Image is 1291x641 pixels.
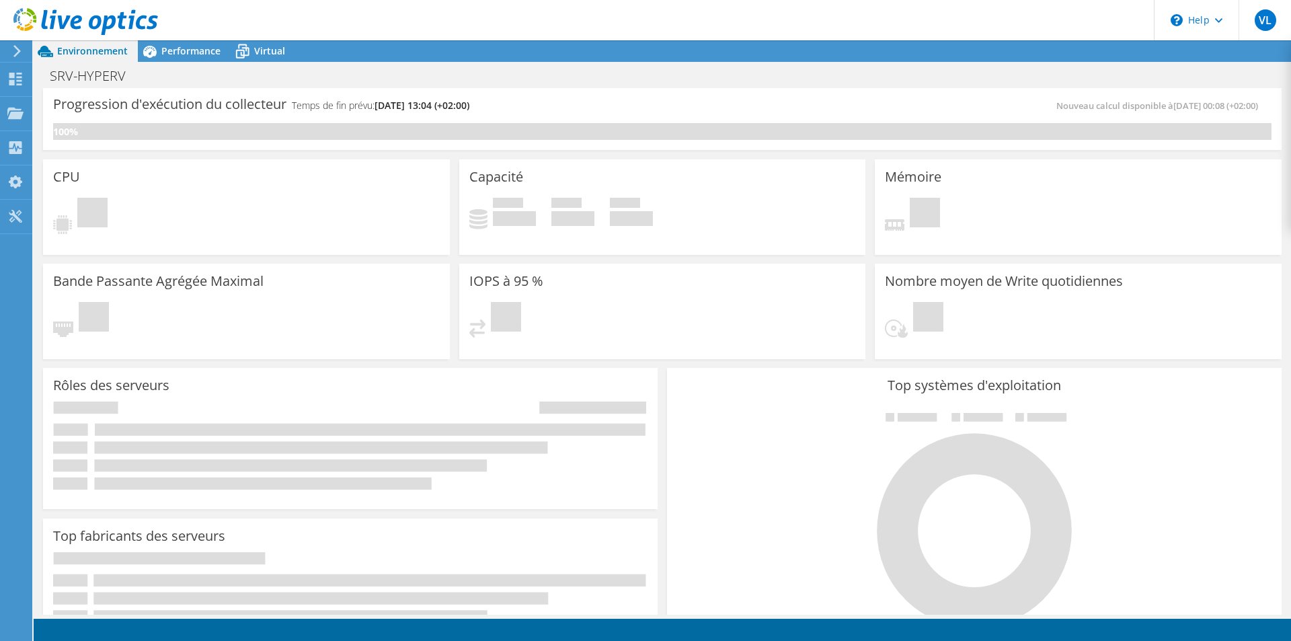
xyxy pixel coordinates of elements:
span: Espace libre [551,198,582,211]
span: Performance [161,44,221,57]
span: En attente [77,198,108,231]
h4: 0 Gio [551,211,594,226]
span: [DATE] 13:04 (+02:00) [375,99,469,112]
h3: Capacité [469,169,523,184]
span: En attente [79,302,109,335]
h3: Mémoire [885,169,941,184]
span: En attente [910,198,940,231]
h3: IOPS à 95 % [469,274,543,289]
h3: Rôles des serveurs [53,378,169,393]
span: Utilisé [493,198,523,211]
h3: Top systèmes d'exploitation [677,378,1272,393]
span: En attente [491,302,521,335]
h4: 0 Gio [610,211,653,226]
span: Environnement [57,44,128,57]
h3: Top fabricants des serveurs [53,529,225,543]
span: Virtual [254,44,285,57]
h3: Nombre moyen de Write quotidiennes [885,274,1123,289]
span: Nouveau calcul disponible à [1056,100,1265,112]
svg: \n [1171,14,1183,26]
span: En attente [913,302,943,335]
h3: Bande Passante Agrégée Maximal [53,274,264,289]
h3: CPU [53,169,80,184]
h4: Temps de fin prévu: [292,98,469,113]
span: Total [610,198,640,211]
span: VL [1255,9,1276,31]
h4: 0 Gio [493,211,536,226]
h1: SRV-HYPERV [44,69,147,83]
span: [DATE] 00:08 (+02:00) [1173,100,1258,112]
